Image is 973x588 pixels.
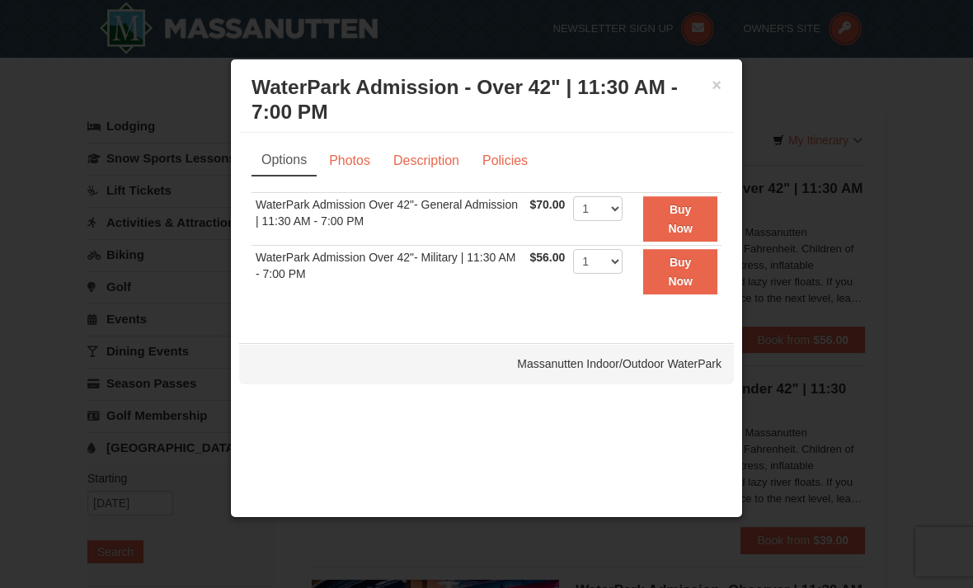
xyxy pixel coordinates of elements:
[643,196,717,242] button: Buy Now
[712,77,722,93] button: ×
[530,198,566,211] span: $70.00
[643,249,717,294] button: Buy Now
[668,203,693,234] strong: Buy Now
[251,193,526,246] td: WaterPark Admission Over 42"- General Admission | 11:30 AM - 7:00 PM
[251,75,722,125] h3: WaterPark Admission - Over 42" | 11:30 AM - 7:00 PM
[239,343,734,384] div: Massanutten Indoor/Outdoor WaterPark
[668,256,693,287] strong: Buy Now
[472,145,538,176] a: Policies
[383,145,470,176] a: Description
[251,246,526,298] td: WaterPark Admission Over 42"- Military | 11:30 AM - 7:00 PM
[318,145,381,176] a: Photos
[251,145,317,176] a: Options
[530,251,566,264] span: $56.00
